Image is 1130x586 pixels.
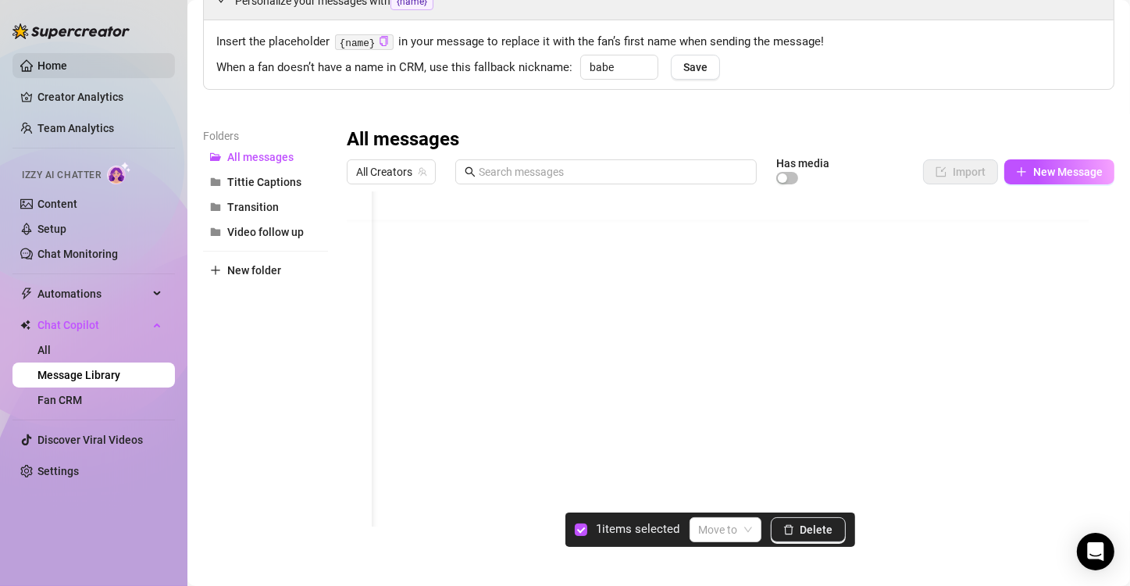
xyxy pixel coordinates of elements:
[37,394,82,406] a: Fan CRM
[356,160,426,184] span: All Creators
[37,369,120,381] a: Message Library
[671,55,720,80] button: Save
[335,34,394,51] code: {name}
[37,434,143,446] a: Discover Viral Videos
[37,281,148,306] span: Automations
[227,226,304,238] span: Video follow up
[776,159,829,168] article: Has media
[37,59,67,72] a: Home
[216,33,1101,52] span: Insert the placeholder in your message to replace it with the fan’s first name when sending the m...
[210,202,221,213] span: folder
[1016,166,1027,177] span: plus
[210,227,221,238] span: folder
[227,201,279,213] span: Transition
[22,168,101,183] span: Izzy AI Chatter
[683,61,708,73] span: Save
[418,167,427,177] span: team
[37,198,77,210] a: Content
[1077,533,1114,570] div: Open Intercom Messenger
[227,151,294,163] span: All messages
[37,223,66,235] a: Setup
[37,313,148,338] span: Chat Copilot
[210,177,221,188] span: folder
[783,524,794,535] span: delete
[227,264,281,277] span: New folder
[597,520,680,539] article: 1 items selected
[37,84,162,109] a: Creator Analytics
[37,248,118,260] a: Chat Monitoring
[216,59,572,77] span: When a fan doesn’t have a name in CRM, use this fallback nickname:
[20,320,30,331] img: Chat Copilot
[107,162,131,184] img: AI Chatter
[20,288,33,300] span: thunderbolt
[347,127,459,152] h3: All messages
[37,465,79,477] a: Settings
[800,523,833,536] span: Delete
[1004,159,1114,184] button: New Message
[12,23,130,39] img: logo-BBDzfeDw.svg
[465,166,476,177] span: search
[37,344,51,356] a: All
[379,36,389,48] button: Click to Copy
[379,36,389,46] span: copy
[479,163,747,180] input: Search messages
[203,127,328,145] article: Folders
[923,159,998,184] button: Import
[771,517,846,542] button: Delete
[203,145,328,170] button: All messages
[210,265,221,276] span: plus
[210,152,221,163] span: folder-open
[37,122,114,134] a: Team Analytics
[203,258,328,283] button: New folder
[203,220,328,245] button: Video follow up
[227,176,301,188] span: Tittie Captions
[203,195,328,220] button: Transition
[1033,166,1103,178] span: New Message
[203,170,328,195] button: Tittie Captions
